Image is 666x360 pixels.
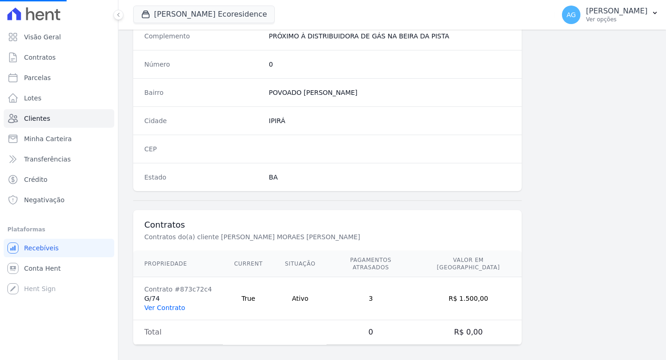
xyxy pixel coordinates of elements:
[133,251,223,277] th: Propriedade
[269,173,511,182] dd: BA
[24,175,48,184] span: Crédito
[144,60,261,69] dt: Número
[415,277,522,320] td: R$ 1.500,00
[144,304,185,311] a: Ver Contrato
[327,277,415,320] td: 3
[4,68,114,87] a: Parcelas
[4,170,114,189] a: Crédito
[586,6,647,16] p: [PERSON_NAME]
[7,224,111,235] div: Plataformas
[24,114,50,123] span: Clientes
[327,251,415,277] th: Pagamentos Atrasados
[24,155,71,164] span: Transferências
[144,285,212,294] div: Contrato #873c72c4
[24,32,61,42] span: Visão Geral
[144,116,261,125] dt: Cidade
[269,31,511,41] dd: PRÓXIMO À DISTRIBUIDORA DE GÁS NA BEIRA DA PISTA
[133,6,275,23] button: [PERSON_NAME] Ecoresidence
[144,232,455,242] p: Contratos do(a) cliente [PERSON_NAME] MORAES [PERSON_NAME]
[4,239,114,257] a: Recebíveis
[144,219,511,230] h3: Contratos
[24,195,65,205] span: Negativação
[4,89,114,107] a: Lotes
[144,173,261,182] dt: Estado
[274,277,327,320] td: Ativo
[269,60,511,69] dd: 0
[24,73,51,82] span: Parcelas
[4,150,114,168] a: Transferências
[274,251,327,277] th: Situação
[24,243,59,253] span: Recebíveis
[223,277,274,320] td: True
[144,88,261,97] dt: Bairro
[133,277,223,320] td: G/74
[24,264,61,273] span: Conta Hent
[567,12,576,18] span: AG
[4,48,114,67] a: Contratos
[24,93,42,103] span: Lotes
[144,144,261,154] dt: CEP
[4,191,114,209] a: Negativação
[4,130,114,148] a: Minha Carteira
[269,88,511,97] dd: POVOADO [PERSON_NAME]
[144,31,261,41] dt: Complemento
[415,320,522,345] td: R$ 0,00
[24,134,72,143] span: Minha Carteira
[223,251,274,277] th: Current
[327,320,415,345] td: 0
[4,109,114,128] a: Clientes
[415,251,522,277] th: Valor em [GEOGRAPHIC_DATA]
[555,2,666,28] button: AG [PERSON_NAME] Ver opções
[586,16,647,23] p: Ver opções
[4,28,114,46] a: Visão Geral
[133,320,223,345] td: Total
[24,53,55,62] span: Contratos
[269,116,511,125] dd: IPIRÁ
[4,259,114,278] a: Conta Hent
